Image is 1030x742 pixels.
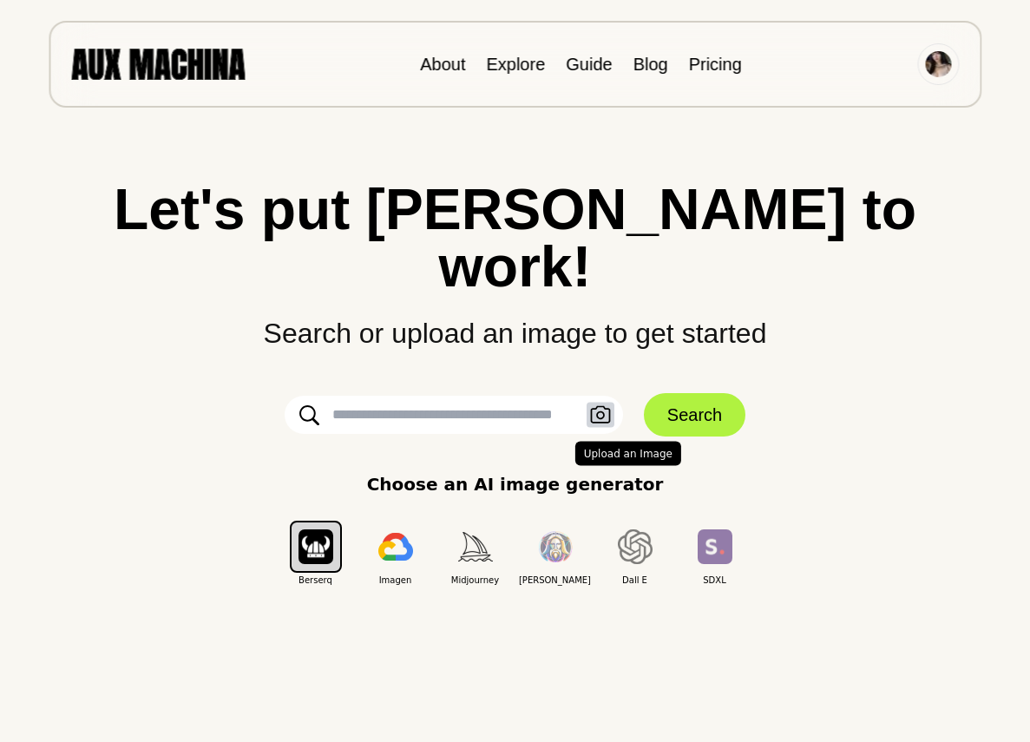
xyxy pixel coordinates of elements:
[378,533,413,561] img: Imagen
[698,529,732,563] img: SDXL
[515,574,595,587] span: [PERSON_NAME]
[356,574,436,587] span: Imagen
[566,55,612,74] a: Guide
[925,51,951,77] img: Avatar
[299,529,333,563] img: Berserq
[35,295,995,354] p: Search or upload an image to get started
[689,55,742,74] a: Pricing
[644,393,745,437] button: Search
[458,532,493,561] img: Midjourney
[587,403,614,428] button: Upload an Image
[675,574,755,587] span: SDXL
[486,55,545,74] a: Explore
[575,441,681,465] span: Upload an Image
[538,531,573,563] img: Leonardo
[420,55,465,74] a: About
[633,55,668,74] a: Blog
[35,181,995,295] h1: Let's put [PERSON_NAME] to work!
[276,574,356,587] span: Berserq
[71,49,245,79] img: AUX MACHINA
[618,529,653,564] img: Dall E
[436,574,515,587] span: Midjourney
[367,471,664,497] p: Choose an AI image generator
[595,574,675,587] span: Dall E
